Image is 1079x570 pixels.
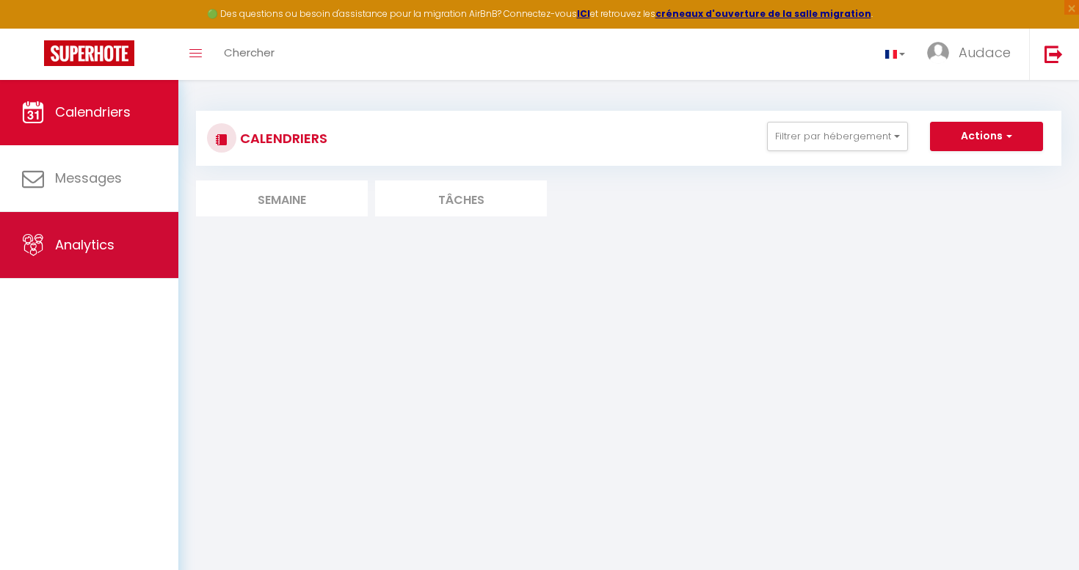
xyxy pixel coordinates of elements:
[55,169,122,187] span: Messages
[55,235,115,254] span: Analytics
[916,29,1029,80] a: ... Audace
[196,180,368,216] li: Semaine
[577,7,590,20] a: ICI
[236,122,327,155] h3: CALENDRIERS
[55,103,131,121] span: Calendriers
[655,7,871,20] a: créneaux d'ouverture de la salle migration
[44,40,134,66] img: Super Booking
[959,43,1011,62] span: Audace
[213,29,286,80] a: Chercher
[224,45,275,60] span: Chercher
[1045,45,1063,63] img: logout
[927,42,949,64] img: ...
[767,122,908,151] button: Filtrer par hébergement
[12,6,56,50] button: Ouvrir le widget de chat LiveChat
[375,180,547,216] li: Tâches
[930,122,1043,151] button: Actions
